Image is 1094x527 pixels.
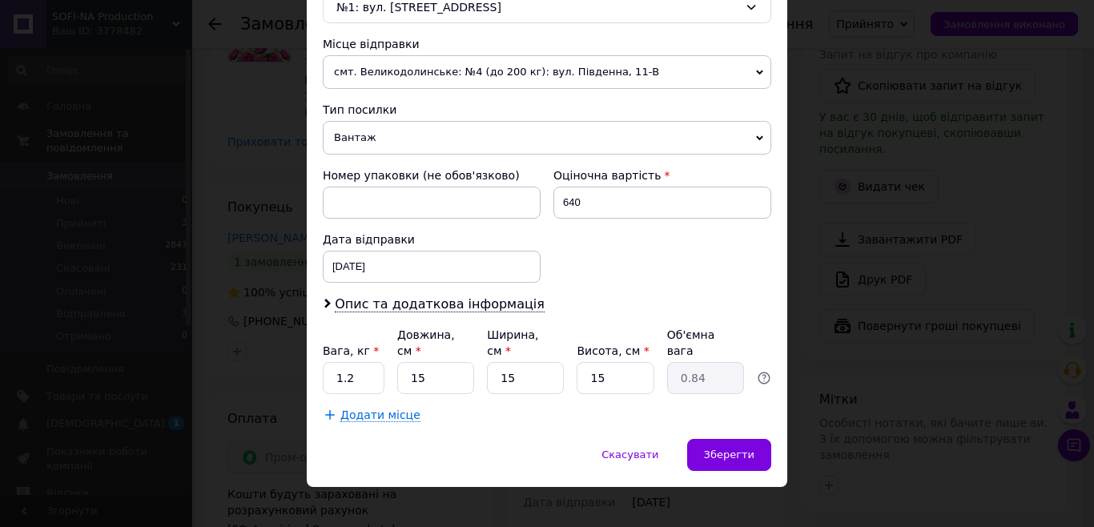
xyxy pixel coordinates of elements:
[323,121,771,155] span: Вантаж
[667,327,744,359] div: Об'ємна вага
[577,344,649,357] label: Висота, см
[340,408,420,422] span: Додати місце
[487,328,538,357] label: Ширина, см
[397,328,455,357] label: Довжина, см
[323,231,541,247] div: Дата відправки
[553,167,771,183] div: Оціночна вартість
[323,55,771,89] span: смт. Великодолинське: №4 (до 200 кг): вул. Південна, 11-В
[704,449,754,461] span: Зберегти
[323,38,420,50] span: Місце відправки
[335,296,545,312] span: Опис та додаткова інформація
[601,449,658,461] span: Скасувати
[323,167,541,183] div: Номер упаковки (не обов'язково)
[323,103,396,116] span: Тип посилки
[323,344,379,357] label: Вага, кг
